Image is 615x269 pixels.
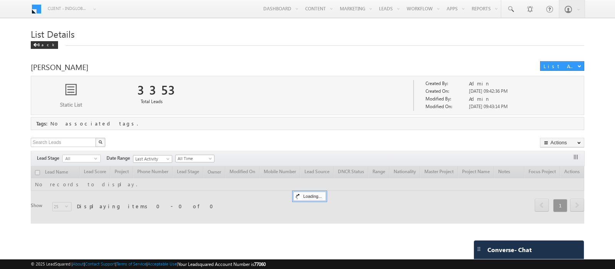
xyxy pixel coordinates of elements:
[31,41,62,47] a: Back
[426,95,466,103] div: Modified By:
[487,246,532,253] span: Converse - Chat
[94,157,100,160] span: select
[133,155,172,163] a: Last Activity
[293,192,326,201] div: Loading...
[476,246,482,252] img: carter-drag
[137,79,166,98] div: 3353
[469,80,490,87] span: Admin
[540,138,584,147] button: Actions
[36,120,47,127] span: Tags:
[469,88,553,95] div: [DATE] 09:42:36 PM
[178,261,266,267] span: Your Leadsquared Account Number is
[37,155,62,162] span: Lead Stage
[50,120,138,127] span: No associated tags.
[106,155,133,162] span: Date Range
[133,155,170,162] span: Last Activity
[73,261,84,266] a: About
[48,5,88,12] span: Client - indglobal1 (77060)
[116,261,146,266] a: Terms of Service
[426,88,466,95] div: Created On:
[85,261,115,266] a: Contact Support
[469,103,553,111] div: [DATE] 09:43:14 PM
[426,103,466,111] div: Modified On:
[176,155,212,162] span: All Time
[544,63,576,70] div: List Actions
[148,261,177,266] a: Acceptable Use
[31,101,111,108] p: Static List
[254,261,266,267] span: 77060
[31,41,58,49] div: Back
[31,61,490,72] div: [PERSON_NAME]
[426,80,466,88] div: Created By:
[469,95,490,102] span: Admin
[175,155,214,162] a: All Time
[540,61,584,71] button: List Actions
[31,28,75,40] span: List Details
[98,140,102,144] img: Search
[141,99,163,104] span: Total Leads
[63,155,94,162] span: All
[31,261,266,268] span: © 2025 LeadSquared | | | | |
